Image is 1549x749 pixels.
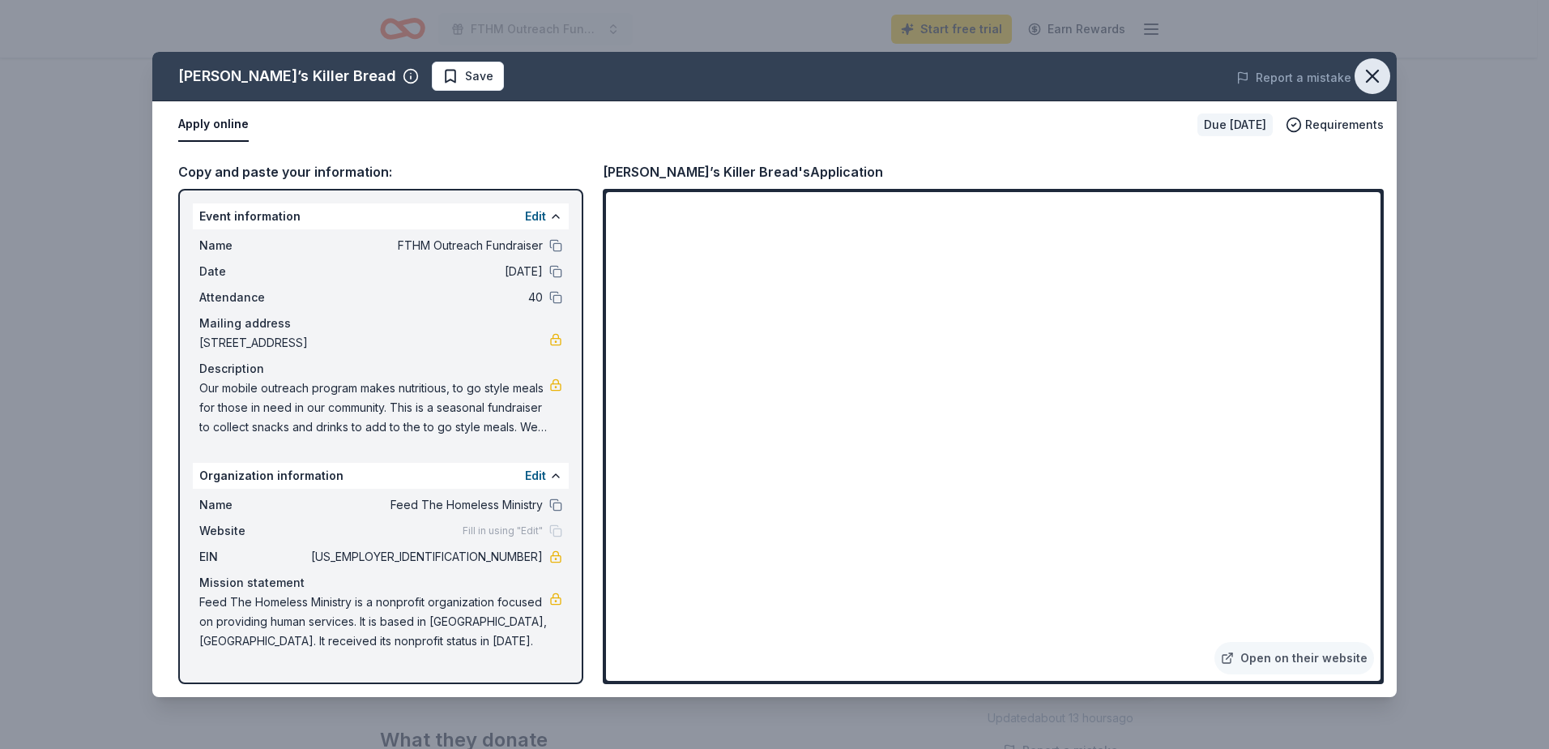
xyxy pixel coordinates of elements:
[465,66,493,86] span: Save
[308,495,543,515] span: Feed The Homeless Ministry
[1286,115,1384,135] button: Requirements
[199,359,562,379] div: Description
[1236,68,1351,88] button: Report a mistake
[199,314,562,333] div: Mailing address
[308,288,543,307] span: 40
[199,379,549,437] span: Our mobile outreach program makes nutritious, to go style meals for those in need in our communit...
[1197,113,1273,136] div: Due [DATE]
[308,262,543,281] span: [DATE]
[199,593,549,651] span: Feed The Homeless Ministry is a nonprofit organization focused on providing human services. It is...
[603,161,883,182] div: [PERSON_NAME]’s Killer Bread's Application
[199,547,308,567] span: EIN
[1305,115,1384,135] span: Requirements
[193,463,569,489] div: Organization information
[199,288,308,307] span: Attendance
[199,236,308,255] span: Name
[178,108,249,142] button: Apply online
[525,466,546,486] button: Edit
[193,203,569,229] div: Event information
[178,161,583,182] div: Copy and paste your information:
[525,207,546,226] button: Edit
[199,333,549,353] span: [STREET_ADDRESS]
[463,524,543,537] span: Fill in using "Edit"
[308,236,543,255] span: FTHM Outreach Fundraiser
[199,262,308,281] span: Date
[432,62,504,91] button: Save
[199,521,308,541] span: Website
[199,573,562,593] div: Mission statement
[178,63,396,89] div: [PERSON_NAME]’s Killer Bread
[1214,642,1374,674] a: Open on their website
[308,547,543,567] span: [US_EMPLOYER_IDENTIFICATION_NUMBER]
[199,495,308,515] span: Name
